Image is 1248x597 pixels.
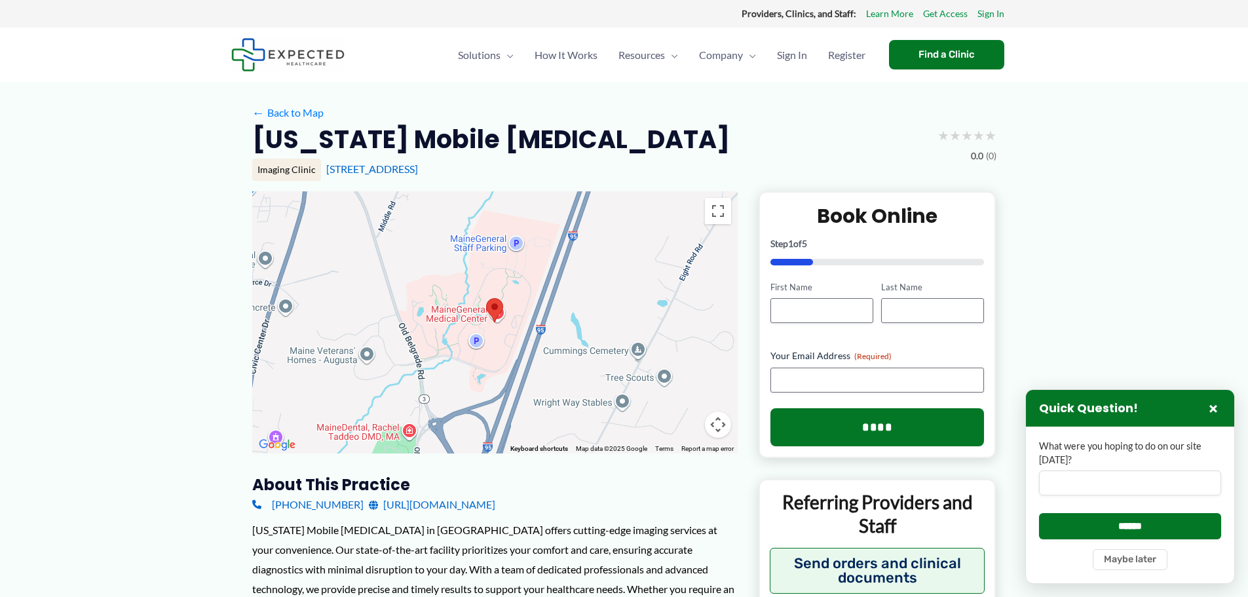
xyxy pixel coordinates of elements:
button: Close [1205,400,1221,416]
label: What were you hoping to do on our site [DATE]? [1039,440,1221,467]
label: Last Name [881,281,984,294]
a: CompanyMenu Toggle [689,32,766,78]
button: Maybe later [1093,549,1167,570]
a: Sign In [977,5,1004,22]
a: How It Works [524,32,608,78]
p: Referring Providers and Staff [770,490,985,538]
span: Map data ©2025 Google [576,445,647,452]
a: Open this area in Google Maps (opens a new window) [255,436,299,453]
span: (Required) [854,351,892,361]
button: Toggle fullscreen view [705,198,731,224]
span: ★ [985,123,996,147]
a: [STREET_ADDRESS] [326,163,418,175]
span: ← [252,106,265,119]
a: SolutionsMenu Toggle [447,32,524,78]
span: Solutions [458,32,501,78]
h3: About this practice [252,474,738,495]
h3: Quick Question! [1039,401,1138,416]
span: How It Works [535,32,597,78]
button: Keyboard shortcuts [510,444,568,453]
span: ★ [961,123,973,147]
span: Menu Toggle [665,32,678,78]
span: 1 [788,238,793,249]
span: 0.0 [971,147,983,164]
span: Resources [618,32,665,78]
span: (0) [986,147,996,164]
span: Sign In [777,32,807,78]
a: Report a map error [681,445,734,452]
a: Learn More [866,5,913,22]
label: First Name [770,281,873,294]
a: Find a Clinic [889,40,1004,69]
img: Expected Healthcare Logo - side, dark font, small [231,38,345,71]
div: Imaging Clinic [252,159,321,181]
a: Get Access [923,5,968,22]
a: [URL][DOMAIN_NAME] [369,495,495,514]
button: Map camera controls [705,412,731,438]
button: Send orders and clinical documents [770,548,985,594]
span: 5 [802,238,807,249]
a: Sign In [766,32,818,78]
nav: Primary Site Navigation [447,32,876,78]
label: Your Email Address [770,349,985,362]
span: ★ [949,123,961,147]
a: ResourcesMenu Toggle [608,32,689,78]
a: Register [818,32,876,78]
span: Menu Toggle [743,32,756,78]
span: Register [828,32,865,78]
strong: Providers, Clinics, and Staff: [742,8,856,19]
img: Google [255,436,299,453]
span: Menu Toggle [501,32,514,78]
h2: [US_STATE] Mobile [MEDICAL_DATA] [252,123,730,155]
a: [PHONE_NUMBER] [252,495,364,514]
span: ★ [937,123,949,147]
a: Terms (opens in new tab) [655,445,673,452]
span: Company [699,32,743,78]
a: ←Back to Map [252,103,324,123]
span: ★ [973,123,985,147]
p: Step of [770,239,985,248]
h2: Book Online [770,203,985,229]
